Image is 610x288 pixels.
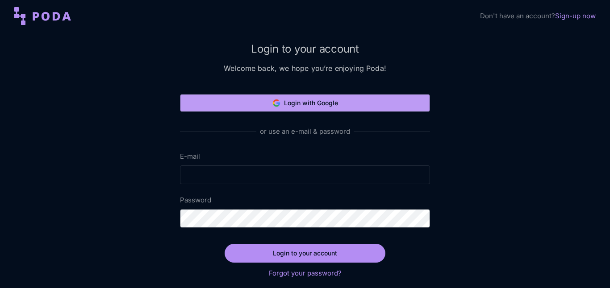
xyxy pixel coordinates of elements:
[555,12,596,20] a: Sign-up now
[180,151,430,162] label: E-mail
[480,11,596,21] div: Don't have an account?
[256,126,354,137] span: or use an e-mail & password
[180,195,430,206] label: Password
[180,94,430,112] button: Login with Google
[225,244,385,263] button: Login to your account
[180,64,430,73] h3: Welcome back, we hope you’re enjoying Poda!
[269,269,342,277] a: Forgot your password?
[180,41,430,57] h2: Login to your account
[272,99,280,107] img: Google logo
